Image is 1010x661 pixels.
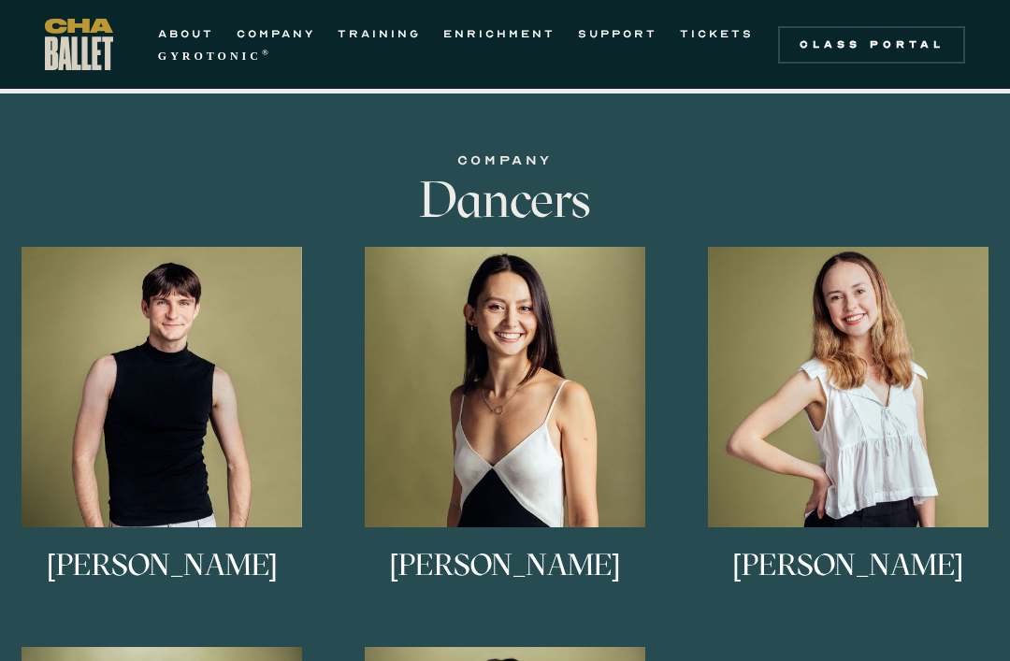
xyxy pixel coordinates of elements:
[732,550,963,611] h3: [PERSON_NAME]
[262,48,272,57] sup: ®
[778,26,965,64] a: Class Portal
[343,247,668,619] a: [PERSON_NAME]
[443,22,555,45] a: ENRICHMENT
[680,22,754,45] a: TICKETS
[578,22,657,45] a: SUPPORT
[158,45,272,67] a: GYROTONIC®
[789,37,954,52] div: Class Portal
[390,550,621,611] h3: [PERSON_NAME]
[45,19,113,70] a: home
[47,550,278,611] h3: [PERSON_NAME]
[201,150,809,172] div: COMPANY
[158,22,214,45] a: ABOUT
[685,247,1010,619] a: [PERSON_NAME]
[338,22,421,45] a: TRAINING
[158,50,262,63] strong: GYROTONIC
[201,172,809,228] h3: Dancers
[237,22,315,45] a: COMPANY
